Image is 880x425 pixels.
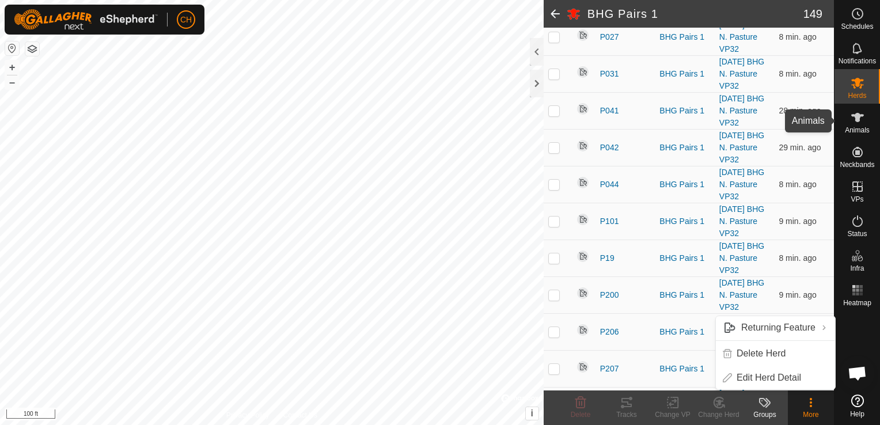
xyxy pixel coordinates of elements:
span: Edit Herd Detail [737,371,801,385]
span: Oct 3, 2025, 10:54 AM [779,290,816,299]
img: returning off [576,286,590,300]
span: CH [180,14,192,26]
div: BHG Pairs 1 [659,215,710,227]
span: Oct 3, 2025, 10:54 AM [779,180,816,189]
span: Returning Feature [741,321,815,335]
a: [DATE] BHG N. Pasture VP32 [719,315,764,348]
span: Herds [848,92,866,99]
button: Map Layers [25,42,39,56]
li: Returning Feature [716,316,835,339]
div: BHG Pairs 1 [659,142,710,154]
img: Gallagher Logo [14,9,158,30]
span: Oct 3, 2025, 10:54 AM [779,217,816,226]
span: Oct 3, 2025, 10:55 AM [779,69,816,78]
div: BHG Pairs 1 [659,179,710,191]
div: BHG Pairs 1 [659,31,710,43]
span: Delete Herd [737,347,786,361]
span: P207 [600,363,619,375]
span: P031 [600,68,619,80]
button: i [526,407,538,420]
span: Neckbands [840,161,874,168]
div: BHG Pairs 1 [659,252,710,264]
span: Status [847,230,867,237]
img: returning off [576,176,590,189]
span: P19 [600,252,615,264]
a: [DATE] BHG N. Pasture VP32 [719,57,764,90]
a: [DATE] BHG N. Pasture VP32 [719,278,764,312]
a: Contact Us [283,410,317,420]
span: Schedules [841,23,873,30]
button: – [5,75,19,89]
div: BHG Pairs 1 [659,68,710,80]
span: Oct 3, 2025, 10:55 AM [779,32,816,41]
button: Reset Map [5,41,19,55]
span: Infra [850,265,864,272]
a: Help [835,390,880,422]
span: VPs [851,196,863,203]
a: [DATE] BHG N. Pasture VP32 [719,204,764,238]
span: Animals [845,127,870,134]
span: Oct 3, 2025, 10:34 AM [779,143,821,152]
a: [DATE] BHG N. Pasture VP32 [719,131,764,164]
img: returning off [576,249,590,263]
div: BHG Pairs 1 [659,363,710,375]
img: returning off [576,360,590,374]
button: + [5,60,19,74]
span: i [531,408,533,418]
a: Privacy Policy [226,410,270,420]
span: P027 [600,31,619,43]
span: P042 [600,142,619,154]
h2: BHG Pairs 1 [587,7,803,21]
div: Groups [742,409,788,420]
img: returning off [576,139,590,153]
span: P101 [600,215,619,227]
span: 149 [803,5,822,22]
div: Open chat [840,356,875,390]
div: Tracks [604,409,650,420]
div: BHG Pairs 1 [659,326,710,338]
div: BHG Pairs 1 [659,105,710,117]
span: Oct 3, 2025, 10:35 AM [779,106,821,115]
span: Heatmap [843,299,871,306]
div: More [788,409,834,420]
img: returning off [576,102,590,116]
span: Help [850,411,864,418]
li: Edit Herd Detail [716,366,835,389]
div: Change Herd [696,409,742,420]
span: P044 [600,179,619,191]
li: Delete Herd [716,342,835,365]
div: Change VP [650,409,696,420]
img: returning off [576,65,590,79]
img: returning off [576,28,590,42]
img: returning off [576,212,590,226]
a: [DATE] BHG N. Pasture VP32 [719,168,764,201]
span: Oct 3, 2025, 10:55 AM [779,253,816,263]
span: Notifications [839,58,876,64]
span: Delete [571,411,591,419]
span: P041 [600,105,619,117]
span: P206 [600,326,619,338]
div: BHG Pairs 1 [659,289,710,301]
a: [DATE] BHG N. Pasture VP32 [719,20,764,54]
a: [DATE] BHG N. Pasture VP32 [719,241,764,275]
span: P200 [600,289,619,301]
img: returning off [576,323,590,337]
a: [DATE] BHG N. Pasture VP32 [719,94,764,127]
